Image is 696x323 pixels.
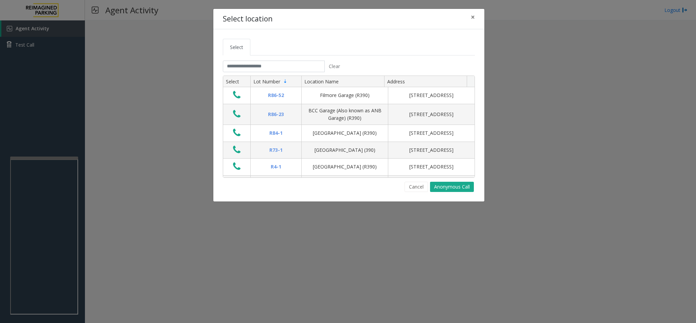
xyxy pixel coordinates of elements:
[253,78,280,85] span: Lot Number
[325,61,344,72] button: Clear
[255,92,297,99] div: R86-52
[471,12,475,22] span: ×
[223,76,250,87] th: Select
[392,129,470,137] div: [STREET_ADDRESS]
[223,14,272,25] h4: Select location
[255,111,297,118] div: R86-23
[255,163,297,171] div: R4-1
[392,111,470,118] div: [STREET_ADDRESS]
[223,76,475,177] div: Data table
[306,107,384,122] div: BCC Garage (Also known as ANB Garage) (R390)
[230,44,243,50] span: Select
[306,129,384,137] div: [GEOGRAPHIC_DATA] (R390)
[283,79,288,84] span: Sortable
[306,163,384,171] div: [GEOGRAPHIC_DATA] (R390)
[387,78,405,85] span: Address
[466,9,480,26] button: Close
[405,182,428,192] button: Cancel
[430,182,474,192] button: Anonymous Call
[304,78,339,85] span: Location Name
[306,146,384,154] div: [GEOGRAPHIC_DATA] (390)
[255,146,297,154] div: R73-1
[392,92,470,99] div: [STREET_ADDRESS]
[255,129,297,137] div: R84-1
[392,146,470,154] div: [STREET_ADDRESS]
[392,163,470,171] div: [STREET_ADDRESS]
[223,39,475,55] ul: Tabs
[306,92,384,99] div: Filmore Garage (R390)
